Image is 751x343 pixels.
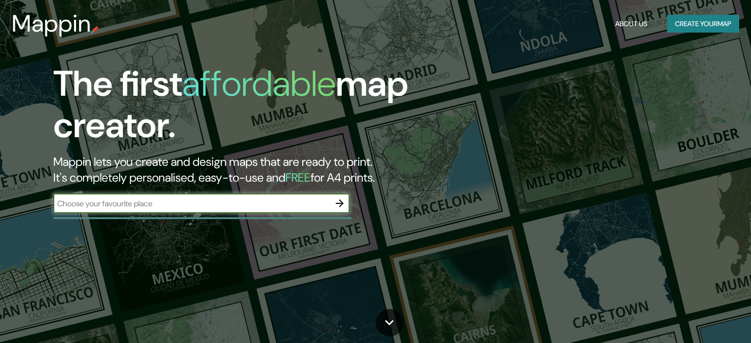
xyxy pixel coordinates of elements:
input: Choose your favourite place [53,198,330,209]
img: mappin-pin [91,26,99,34]
h1: The first map creator. [53,63,429,154]
h5: FREE [285,170,311,185]
h3: Mappin [12,10,91,38]
button: About Us [611,15,651,33]
h2: Mappin lets you create and design maps that are ready to print. It's completely personalised, eas... [53,154,429,186]
h1: affordable [182,61,336,107]
button: Create yourmap [667,15,739,33]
